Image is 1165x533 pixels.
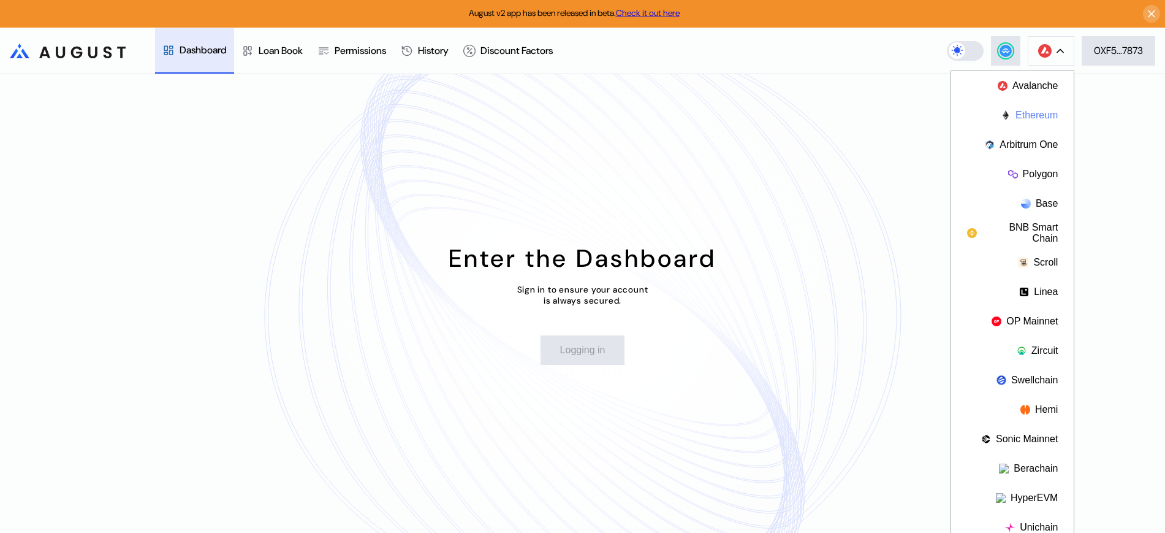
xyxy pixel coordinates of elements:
button: Polygon [951,159,1074,189]
button: 0XF5...7873 [1082,36,1155,66]
img: chain logo [1019,287,1029,297]
div: Enter the Dashboard [449,242,716,274]
button: chain logo [1028,36,1074,66]
button: Swellchain [951,366,1074,395]
button: OP Mainnet [951,307,1074,336]
button: Scroll [951,248,1074,277]
img: chain logo [1005,523,1015,532]
button: Logging in [541,336,625,365]
img: chain logo [996,375,1006,385]
a: Discount Factors [456,28,560,74]
button: Ethereum [951,101,1074,130]
a: Loan Book [234,28,310,74]
button: Arbitrum One [951,130,1074,159]
img: chain logo [1038,44,1052,58]
span: August v2 app has been released in beta. [469,7,680,18]
img: chain logo [998,81,1008,91]
a: Dashboard [155,28,234,74]
button: Linea [951,277,1074,307]
a: History [393,28,456,74]
div: Discount Factors [480,44,553,57]
div: Permissions [335,44,386,57]
img: chain logo [999,464,1009,474]
img: chain logo [992,316,1001,326]
button: Sonic Mainnet [951,424,1074,454]
button: Zircuit [951,336,1074,366]
button: Hemi [951,395,1074,424]
img: chain logo [996,493,1006,503]
img: chain logo [1019,258,1028,267]
img: chain logo [967,228,977,238]
a: Permissions [310,28,393,74]
button: Base [951,189,1074,218]
button: HyperEVM [951,483,1074,513]
img: chain logo [1021,199,1031,209]
div: Loan Book [259,44,303,57]
div: Sign in to ensure your account is always secured. [517,284,648,306]
button: Berachain [951,454,1074,483]
button: Avalanche [951,71,1074,101]
img: chain logo [1017,346,1026,356]
button: BNB Smart Chain [951,218,1074,248]
a: Check it out here [616,7,680,18]
img: chain logo [985,140,995,150]
img: chain logo [1001,110,1011,120]
div: 0XF5...7873 [1094,44,1143,57]
img: chain logo [981,434,991,444]
div: Dashboard [180,44,227,56]
div: History [418,44,449,57]
img: chain logo [1008,169,1018,179]
img: chain logo [1020,405,1030,415]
